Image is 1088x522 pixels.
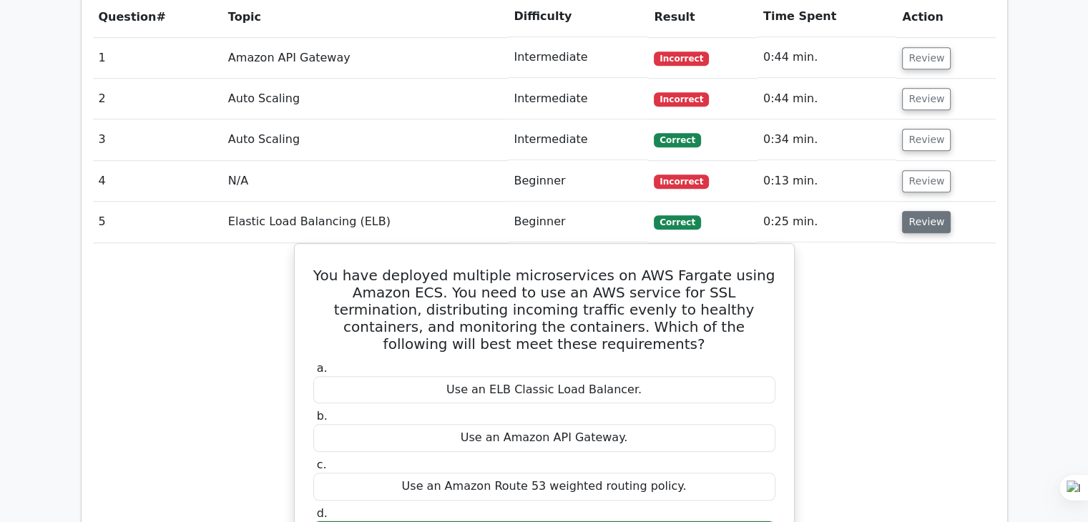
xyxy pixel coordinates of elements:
span: a. [317,361,328,375]
td: Beginner [508,161,648,202]
span: Question [99,10,157,24]
span: d. [317,506,328,520]
td: 0:34 min. [758,119,897,160]
td: Auto Scaling [222,79,509,119]
div: Use an Amazon Route 53 weighted routing policy. [313,473,775,501]
td: Amazon API Gateway [222,37,509,78]
span: Incorrect [654,51,709,66]
td: Intermediate [508,37,648,78]
button: Review [902,47,951,69]
td: 0:13 min. [758,161,897,202]
td: 2 [93,79,222,119]
td: Auto Scaling [222,119,509,160]
td: 5 [93,202,222,242]
span: Incorrect [654,174,709,189]
td: Elastic Load Balancing (ELB) [222,202,509,242]
button: Review [902,170,951,192]
td: Intermediate [508,79,648,119]
td: N/A [222,161,509,202]
span: Correct [654,133,700,147]
td: 1 [93,37,222,78]
td: Beginner [508,202,648,242]
td: 0:44 min. [758,79,897,119]
span: b. [317,409,328,423]
span: Incorrect [654,92,709,107]
button: Review [902,211,951,233]
span: Correct [654,215,700,230]
td: 0:25 min. [758,202,897,242]
button: Review [902,88,951,110]
td: Intermediate [508,119,648,160]
td: 4 [93,161,222,202]
td: 0:44 min. [758,37,897,78]
div: Use an Amazon API Gateway. [313,424,775,452]
div: Use an ELB Classic Load Balancer. [313,376,775,404]
h5: You have deployed multiple microservices on AWS Fargate using Amazon ECS. You need to use an AWS ... [312,267,777,353]
td: 3 [93,119,222,160]
span: c. [317,458,327,471]
button: Review [902,129,951,151]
